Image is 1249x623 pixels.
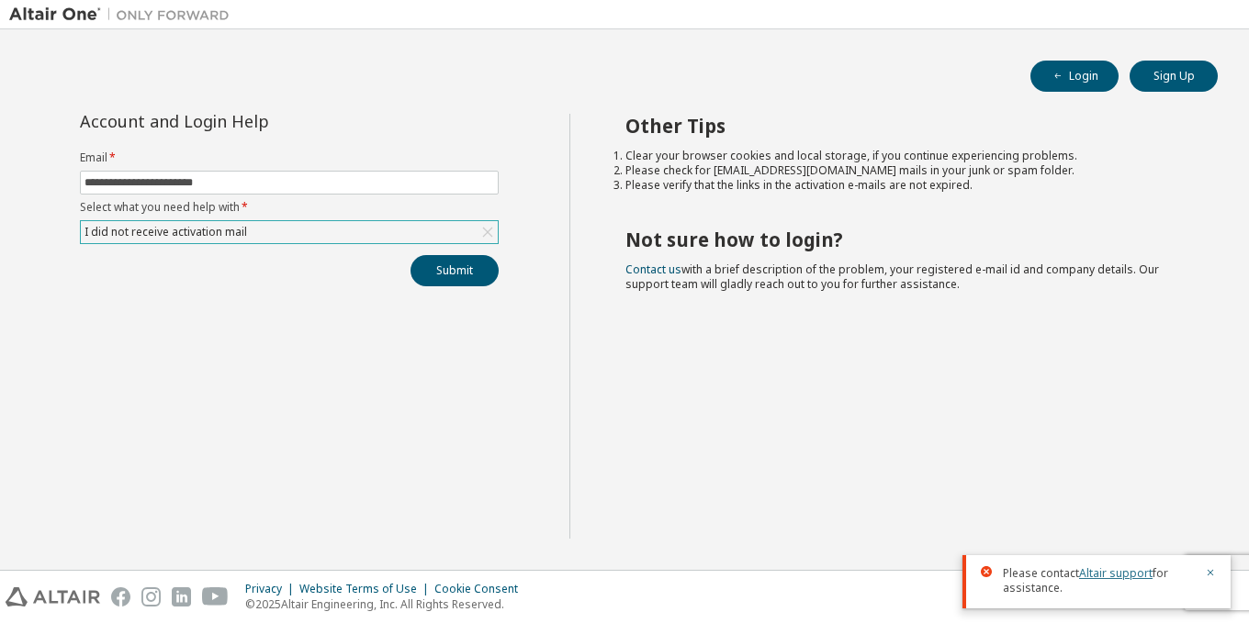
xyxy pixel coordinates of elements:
[245,596,529,612] p: © 2025 Altair Engineering, Inc. All Rights Reserved.
[434,582,529,596] div: Cookie Consent
[141,587,161,606] img: instagram.svg
[299,582,434,596] div: Website Terms of Use
[625,149,1186,163] li: Clear your browser cookies and local storage, if you continue experiencing problems.
[80,200,499,215] label: Select what you need help with
[1003,566,1194,595] span: Please contact for assistance.
[245,582,299,596] div: Privacy
[625,261,1159,292] span: with a brief description of the problem, your registered e-mail id and company details. Our suppo...
[202,587,229,606] img: youtube.svg
[9,6,239,24] img: Altair One
[82,222,250,242] div: I did not receive activation mail
[625,178,1186,193] li: Please verify that the links in the activation e-mails are not expired.
[625,228,1186,251] h2: Not sure how to login?
[80,150,499,165] label: Email
[81,221,498,243] div: I did not receive activation mail
[111,587,130,606] img: facebook.svg
[1130,61,1218,92] button: Sign Up
[6,587,100,606] img: altair_logo.svg
[625,163,1186,178] li: Please check for [EMAIL_ADDRESS][DOMAIN_NAME] mails in your junk or spam folder.
[172,587,191,606] img: linkedin.svg
[80,114,415,128] div: Account and Login Help
[1079,565,1153,581] a: Altair support
[625,114,1186,138] h2: Other Tips
[1030,61,1119,92] button: Login
[411,255,499,286] button: Submit
[625,261,681,277] a: Contact us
